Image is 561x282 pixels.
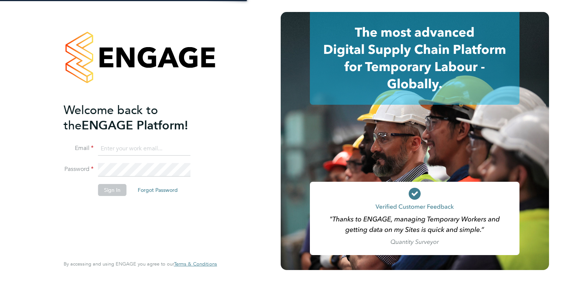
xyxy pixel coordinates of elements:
[132,184,184,196] button: Forgot Password
[98,184,126,196] button: Sign In
[64,144,94,152] label: Email
[174,261,217,267] a: Terms & Conditions
[64,102,210,133] h2: ENGAGE Platform!
[64,103,158,133] span: Welcome back to the
[64,261,217,267] span: By accessing and using ENGAGE you agree to our
[64,165,94,173] label: Password
[98,142,190,156] input: Enter your work email...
